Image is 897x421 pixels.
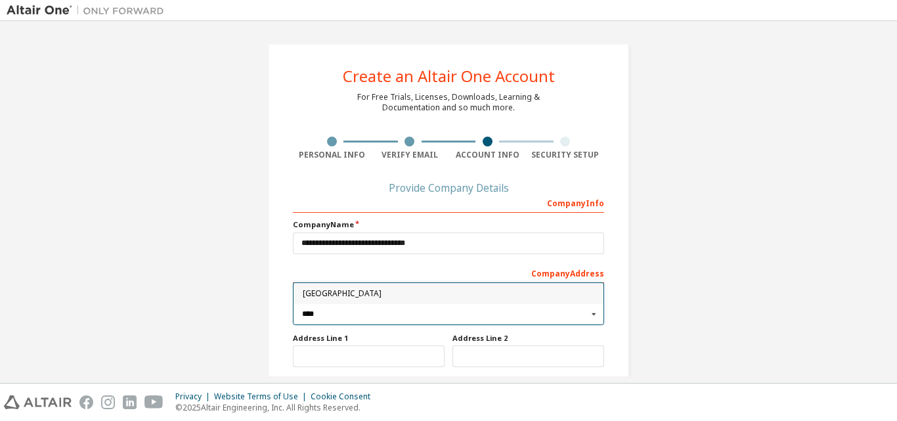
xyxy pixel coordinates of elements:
[293,333,445,343] label: Address Line 1
[293,375,604,386] label: City
[214,391,311,402] div: Website Terms of Use
[79,395,93,409] img: facebook.svg
[311,391,378,402] div: Cookie Consent
[357,92,540,113] div: For Free Trials, Licenses, Downloads, Learning & Documentation and so much more.
[293,192,604,213] div: Company Info
[371,150,449,160] div: Verify Email
[293,262,604,283] div: Company Address
[293,150,371,160] div: Personal Info
[293,219,604,230] label: Company Name
[7,4,171,17] img: Altair One
[123,395,137,409] img: linkedin.svg
[448,150,527,160] div: Account Info
[175,402,378,413] p: © 2025 Altair Engineering, Inc. All Rights Reserved.
[144,395,164,409] img: youtube.svg
[527,150,605,160] div: Security Setup
[175,391,214,402] div: Privacy
[293,184,604,192] div: Provide Company Details
[452,333,604,343] label: Address Line 2
[4,395,72,409] img: altair_logo.svg
[343,68,555,84] div: Create an Altair One Account
[303,290,595,298] span: [GEOGRAPHIC_DATA]
[101,395,115,409] img: instagram.svg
